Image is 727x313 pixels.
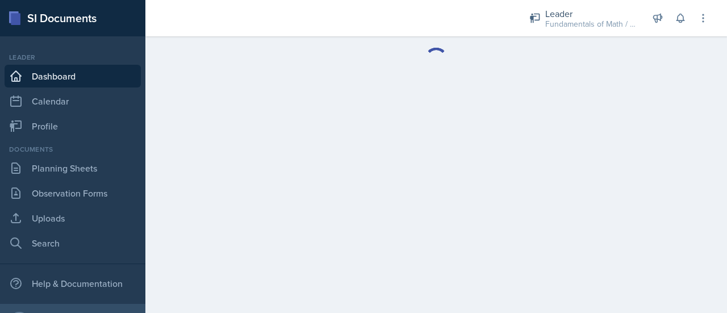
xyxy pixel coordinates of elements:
[5,52,141,62] div: Leader
[545,7,636,20] div: Leader
[5,182,141,205] a: Observation Forms
[545,18,636,30] div: Fundamentals of Math / Spring 2024
[5,157,141,180] a: Planning Sheets
[5,272,141,295] div: Help & Documentation
[5,144,141,155] div: Documents
[5,65,141,87] a: Dashboard
[5,207,141,229] a: Uploads
[5,115,141,137] a: Profile
[5,232,141,254] a: Search
[5,90,141,112] a: Calendar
